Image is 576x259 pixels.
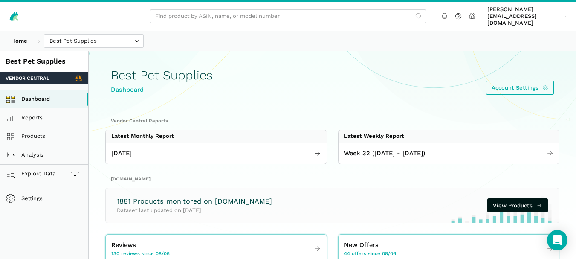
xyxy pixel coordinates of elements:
span: [PERSON_NAME][EMAIL_ADDRESS][DOMAIN_NAME] [487,6,562,27]
span: Week 32 ([DATE] - [DATE]) [344,148,425,158]
span: View Products [493,201,533,210]
h2: Vendor Central Reports [111,117,554,124]
input: Best Pet Supplies [44,34,144,48]
span: Vendor Central [6,75,49,81]
div: Dashboard [111,85,213,95]
div: Latest Weekly Report [344,133,404,140]
h1: Best Pet Supplies [111,68,213,82]
a: Home [6,34,33,48]
span: 130 reviews since 08/06 [111,250,170,257]
span: [DATE] [111,148,132,158]
div: Best Pet Supplies [6,57,83,67]
p: Dataset last updated on [DATE] [117,206,272,215]
span: 44 offers since 08/06 [344,250,396,257]
div: Open Intercom Messenger [547,230,567,250]
a: Week 32 ([DATE] - [DATE]) [339,146,559,161]
a: Account Settings [486,81,554,95]
span: Explore Data [9,169,56,179]
a: View Products [487,198,548,212]
h3: 1881 Products monitored on [DOMAIN_NAME] [117,197,272,207]
h2: [DOMAIN_NAME] [111,175,554,182]
div: Latest Monthly Report [111,133,174,140]
span: Reviews [111,240,136,250]
span: New Offers [344,240,379,250]
input: Find product by ASIN, name, or model number [150,9,426,23]
a: [PERSON_NAME][EMAIL_ADDRESS][DOMAIN_NAME] [485,5,571,28]
a: [DATE] [106,146,327,161]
